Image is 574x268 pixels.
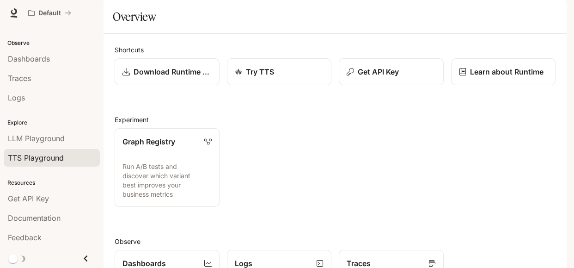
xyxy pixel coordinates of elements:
[113,7,156,26] h1: Overview
[115,58,220,85] a: Download Runtime SDK
[38,9,61,17] p: Default
[451,58,556,85] a: Learn about Runtime
[122,136,175,147] p: Graph Registry
[470,66,543,77] p: Learn about Runtime
[115,115,556,125] h2: Experiment
[115,237,556,246] h2: Observe
[227,58,332,85] a: Try TTS
[246,66,274,77] p: Try TTS
[358,66,399,77] p: Get API Key
[115,128,220,207] a: Graph RegistryRun A/B tests and discover which variant best improves your business metrics
[24,4,75,22] button: All workspaces
[115,45,556,55] h2: Shortcuts
[134,66,212,77] p: Download Runtime SDK
[339,58,444,85] button: Get API Key
[122,162,212,199] p: Run A/B tests and discover which variant best improves your business metrics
